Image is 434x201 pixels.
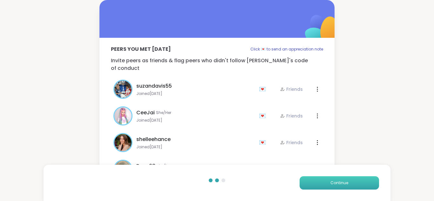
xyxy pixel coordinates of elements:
[259,164,268,174] div: 💌
[280,139,303,146] div: Friends
[157,164,172,169] span: she/her
[259,84,268,94] div: 💌
[136,144,255,150] span: Joined [DATE]
[280,86,303,92] div: Friends
[259,137,268,148] div: 💌
[111,45,171,53] p: Peers you met [DATE]
[300,176,379,190] button: Continue
[111,57,323,72] p: Invite peers as friends & flag peers who didn't follow [PERSON_NAME]'s code of conduct
[136,82,172,90] span: suzandavis55
[114,81,132,98] img: suzandavis55
[136,136,171,143] span: shelleehance
[259,111,268,121] div: 💌
[114,107,132,124] img: CeeJai
[280,113,303,119] div: Friends
[136,109,155,117] span: CeeJai
[114,161,132,178] img: Rose68
[330,180,348,186] span: Continue
[136,118,255,123] span: Joined [DATE]
[136,91,255,96] span: Joined [DATE]
[114,134,132,151] img: shelleehance
[136,162,155,170] span: Rose68
[250,45,323,53] p: Click 💌 to send an appreciation note
[156,110,171,115] span: She/Her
